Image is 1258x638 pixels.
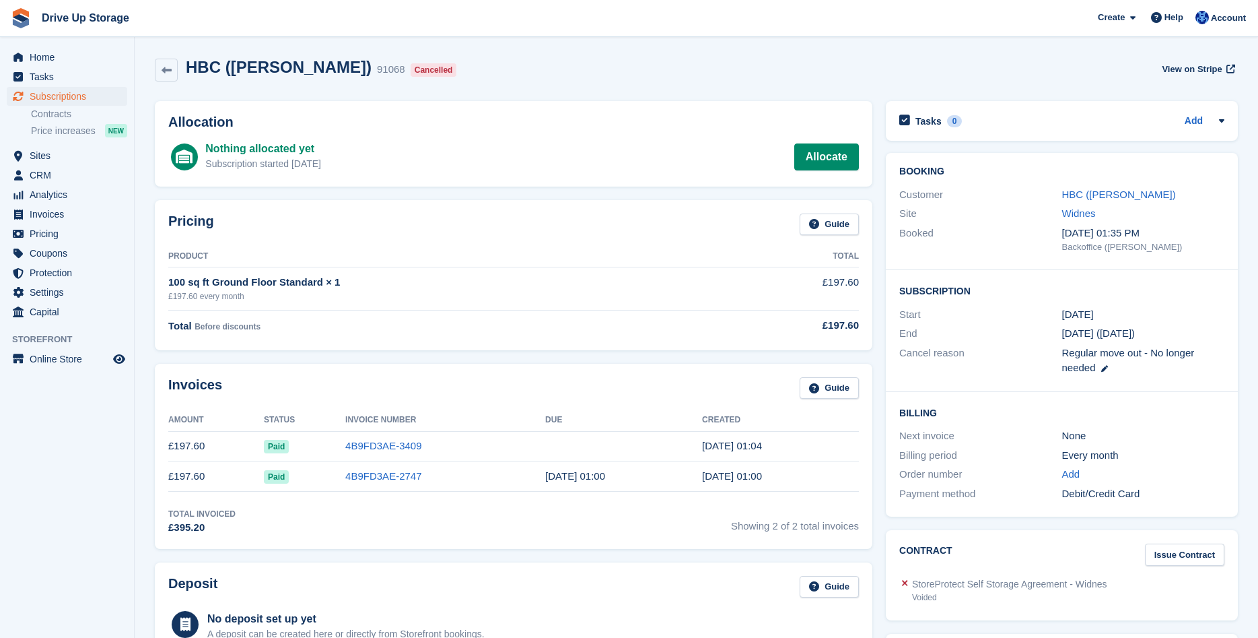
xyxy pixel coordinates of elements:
[545,410,702,431] th: Due
[207,611,485,627] div: No deposit set up yet
[168,461,264,492] td: £197.60
[168,520,236,536] div: £395.20
[186,58,372,76] h2: HBC ([PERSON_NAME])
[1062,226,1224,241] div: [DATE] 01:35 PM
[377,62,405,77] div: 91068
[800,377,859,400] a: Guide
[1062,486,1224,502] div: Debit/Credit Card
[899,307,1061,323] div: Start
[168,290,738,302] div: £197.60 every month
[1211,11,1246,25] span: Account
[30,350,110,369] span: Online Store
[411,63,457,77] div: Cancelled
[264,470,289,484] span: Paid
[7,185,127,204] a: menu
[168,410,264,431] th: Amount
[7,244,127,263] a: menu
[7,205,127,224] a: menu
[205,157,321,171] div: Subscription started [DATE]
[1098,11,1125,24] span: Create
[1062,189,1176,200] a: HBC ([PERSON_NAME])
[899,428,1061,444] div: Next invoice
[800,214,859,236] a: Guide
[899,467,1061,482] div: Order number
[30,302,110,321] span: Capital
[702,410,859,431] th: Created
[168,431,264,461] td: £197.60
[30,87,110,106] span: Subscriptions
[899,187,1061,203] div: Customer
[915,115,942,127] h2: Tasks
[30,185,110,204] span: Analytics
[1062,448,1224,464] div: Every month
[30,244,110,263] span: Coupons
[7,87,127,106] a: menu
[1062,241,1224,254] div: Backoffice ([PERSON_NAME])
[168,576,217,598] h2: Deposit
[7,350,127,369] a: menu
[899,226,1061,254] div: Booked
[345,470,421,482] a: 4B9FD3AE-2747
[195,322,260,331] span: Before discounts
[899,448,1061,464] div: Billing period
[1062,428,1224,444] div: None
[731,508,859,536] span: Showing 2 of 2 total invoices
[947,115,963,127] div: 0
[1062,467,1080,482] a: Add
[794,143,859,170] a: Allocate
[899,346,1061,376] div: Cancel reason
[800,576,859,598] a: Guide
[30,263,110,282] span: Protection
[7,166,127,185] a: menu
[7,146,127,165] a: menu
[1185,114,1203,129] a: Add
[7,302,127,321] a: menu
[545,470,605,482] time: 2025-06-22 00:00:00 UTC
[1062,327,1135,339] span: [DATE] ([DATE])
[105,124,127,137] div: NEW
[264,440,289,453] span: Paid
[1164,11,1183,24] span: Help
[168,320,192,331] span: Total
[7,283,127,302] a: menu
[30,283,110,302] span: Settings
[168,377,222,400] h2: Invoices
[899,544,952,566] h2: Contract
[1156,58,1238,80] a: View on Stripe
[30,67,110,86] span: Tasks
[11,8,31,28] img: stora-icon-8386f47178a22dfd0bd8f6a31ec36ba5ce8667c1dd55bd0f319d3a0aa187defe.svg
[899,206,1061,222] div: Site
[899,486,1061,502] div: Payment method
[1062,347,1195,374] span: Regular move out - No longer needed
[168,115,859,130] h2: Allocation
[205,141,321,157] div: Nothing allocated yet
[345,410,545,431] th: Invoice Number
[738,267,859,310] td: £197.60
[31,125,96,137] span: Price increases
[1062,307,1094,323] time: 2025-06-21 00:00:00 UTC
[264,410,345,431] th: Status
[912,577,1107,592] div: StoreProtect Self Storage Agreement - Widnes
[1062,208,1096,219] a: Widnes
[12,333,134,346] span: Storefront
[30,48,110,67] span: Home
[7,224,127,243] a: menu
[702,440,762,451] time: 2025-07-21 00:04:49 UTC
[1195,11,1209,24] img: Widnes Team
[30,205,110,224] span: Invoices
[1145,544,1224,566] a: Issue Contract
[168,246,738,267] th: Product
[111,351,127,367] a: Preview store
[31,108,127,121] a: Contracts
[7,67,127,86] a: menu
[912,592,1107,604] div: Voided
[738,246,859,267] th: Total
[30,224,110,243] span: Pricing
[168,214,214,236] h2: Pricing
[36,7,135,29] a: Drive Up Storage
[899,406,1224,419] h2: Billing
[168,508,236,520] div: Total Invoiced
[7,263,127,282] a: menu
[345,440,421,451] a: 4B9FD3AE-3409
[30,146,110,165] span: Sites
